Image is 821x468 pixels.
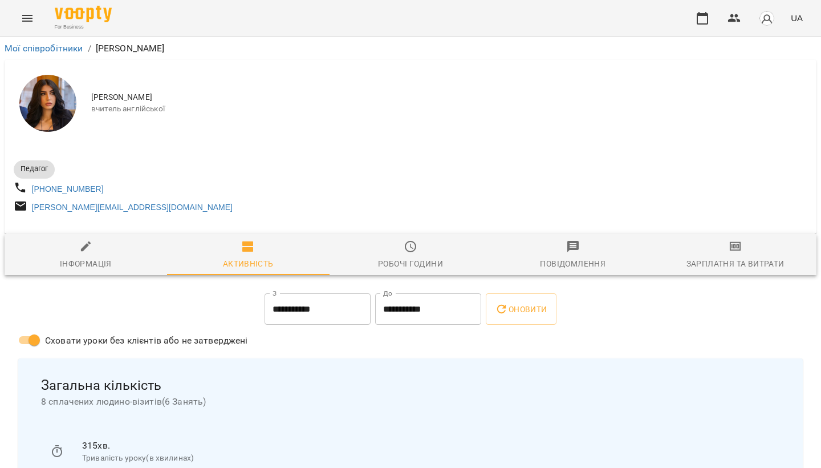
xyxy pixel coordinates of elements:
[82,439,771,453] p: 315 хв.
[495,302,547,316] span: Оновити
[378,257,443,271] div: Робочі години
[686,257,785,271] div: Зарплатня та Витрати
[5,42,816,55] nav: breadcrumb
[223,257,274,271] div: Активність
[96,42,165,55] p: [PERSON_NAME]
[41,395,780,409] span: 8 сплачених людино-візитів ( 6 Занять )
[759,10,775,26] img: avatar_s.png
[91,103,807,115] span: вчитель англійської
[486,293,556,325] button: Оновити
[88,42,91,55] li: /
[60,257,112,271] div: Інформація
[41,377,780,394] span: Загальна кількість
[32,203,233,212] a: [PERSON_NAME][EMAIL_ADDRESS][DOMAIN_NAME]
[14,5,41,32] button: Menu
[540,257,605,271] div: Повідомлення
[55,6,112,22] img: Voopty Logo
[91,92,807,103] span: [PERSON_NAME]
[32,184,104,193] a: [PHONE_NUMBER]
[45,334,248,348] span: Сховати уроки без клієнтів або не затверджені
[55,23,112,31] span: For Business
[82,453,771,464] p: Тривалість уроку(в хвилинах)
[791,12,803,24] span: UA
[19,75,76,132] img: Мар'яна Сергієва
[14,164,55,174] span: Педагог
[5,43,83,54] a: Мої співробітники
[786,7,807,29] button: UA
